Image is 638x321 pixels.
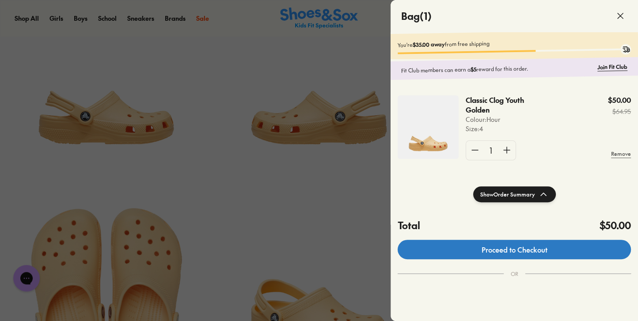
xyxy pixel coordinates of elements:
button: Open gorgias live chat [4,3,31,30]
h4: Total [398,218,420,233]
s: $64.95 [608,107,631,116]
b: $35.00 away [413,41,445,48]
a: Join Fit Club [597,63,627,71]
p: You're from free shipping [398,37,631,49]
iframe: PayPal-paypal [398,295,631,319]
img: 4-538782.jpg [398,95,459,159]
div: 1 [484,141,498,160]
a: Proceed to Checkout [398,240,631,259]
h4: $50.00 [600,218,631,233]
p: $50.00 [608,95,631,105]
button: ShowOrder Summary [473,186,556,202]
div: OR [504,263,525,285]
p: Colour: Hour [466,115,550,124]
h4: Bag ( 1 ) [401,9,432,23]
p: Size : 4 [466,124,550,133]
b: $5 [471,66,476,73]
p: Classic Clog Youth Golden [466,95,533,115]
p: Fit Club members can earn a reward for this order. [401,63,594,75]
